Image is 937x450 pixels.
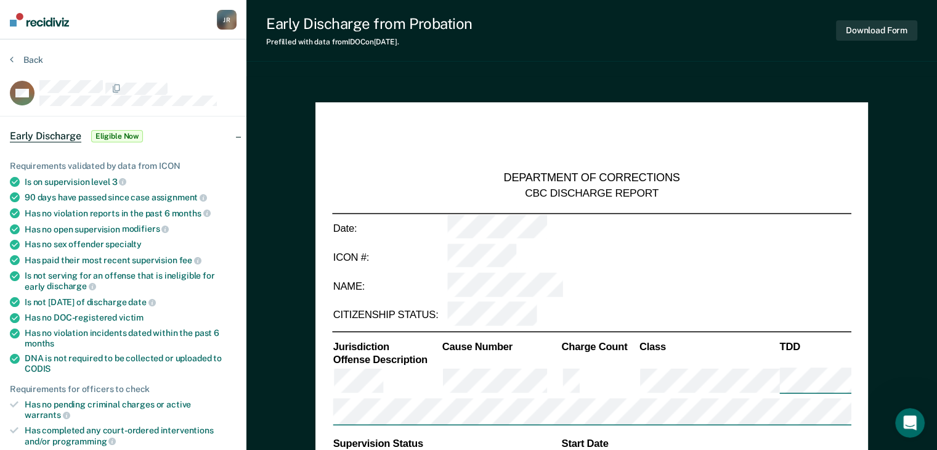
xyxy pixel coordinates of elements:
th: Jurisdiction [332,340,441,353]
div: Early Discharge from Probation [266,15,473,33]
img: Recidiviz [10,13,69,27]
div: J R [217,10,237,30]
div: Has no DOC-registered [25,313,237,323]
th: Charge Count [561,340,638,353]
div: 90 days have passed since case [25,192,237,203]
button: JR [217,10,237,30]
span: assignment [152,192,207,202]
th: Start Date [561,436,851,450]
th: TDD [779,340,851,353]
span: fee [179,255,201,265]
div: Requirements for officers to check [10,384,237,395]
div: Has no violation incidents dated within the past 6 [25,328,237,349]
div: Has no open supervision [25,224,237,235]
button: Download Form [836,20,917,41]
span: months [172,208,211,218]
th: Cause Number [441,340,561,353]
span: Early Discharge [10,130,81,142]
div: Has no pending criminal charges or active [25,399,237,420]
span: programming [52,436,116,446]
div: DEPARTMENT OF CORRECTIONS [504,171,680,186]
div: Is not serving for an offense that is ineligible for early [25,271,237,292]
th: Supervision Status [332,436,561,450]
iframe: Intercom live chat [895,408,925,438]
th: Class [638,340,779,353]
span: specialty [105,239,142,249]
span: months [25,338,54,348]
span: modifiers [122,224,169,234]
div: Is not [DATE] of discharge [25,297,237,308]
button: Back [10,54,43,65]
span: 3 [112,177,127,187]
div: Has no sex offender [25,239,237,250]
span: date [128,297,155,307]
div: DNA is not required to be collected or uploaded to [25,353,237,374]
td: ICON #: [332,243,446,272]
span: warrants [25,410,70,420]
div: CBC DISCHARGE REPORT [525,186,659,200]
span: CODIS [25,364,51,374]
td: CITIZENSHIP STATUS: [332,301,446,330]
div: Has paid their most recent supervision [25,255,237,266]
span: discharge [47,281,96,291]
td: Date: [332,213,446,243]
span: Eligible Now [91,130,144,142]
th: Offense Description [332,353,441,367]
div: Is on supervision level [25,176,237,187]
div: Prefilled with data from IDOC on [DATE] . [266,38,473,46]
td: NAME: [332,272,446,301]
div: Has no violation reports in the past 6 [25,208,237,219]
div: Requirements validated by data from ICON [10,161,237,171]
span: victim [119,313,144,322]
div: Has completed any court-ordered interventions and/or [25,425,237,446]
